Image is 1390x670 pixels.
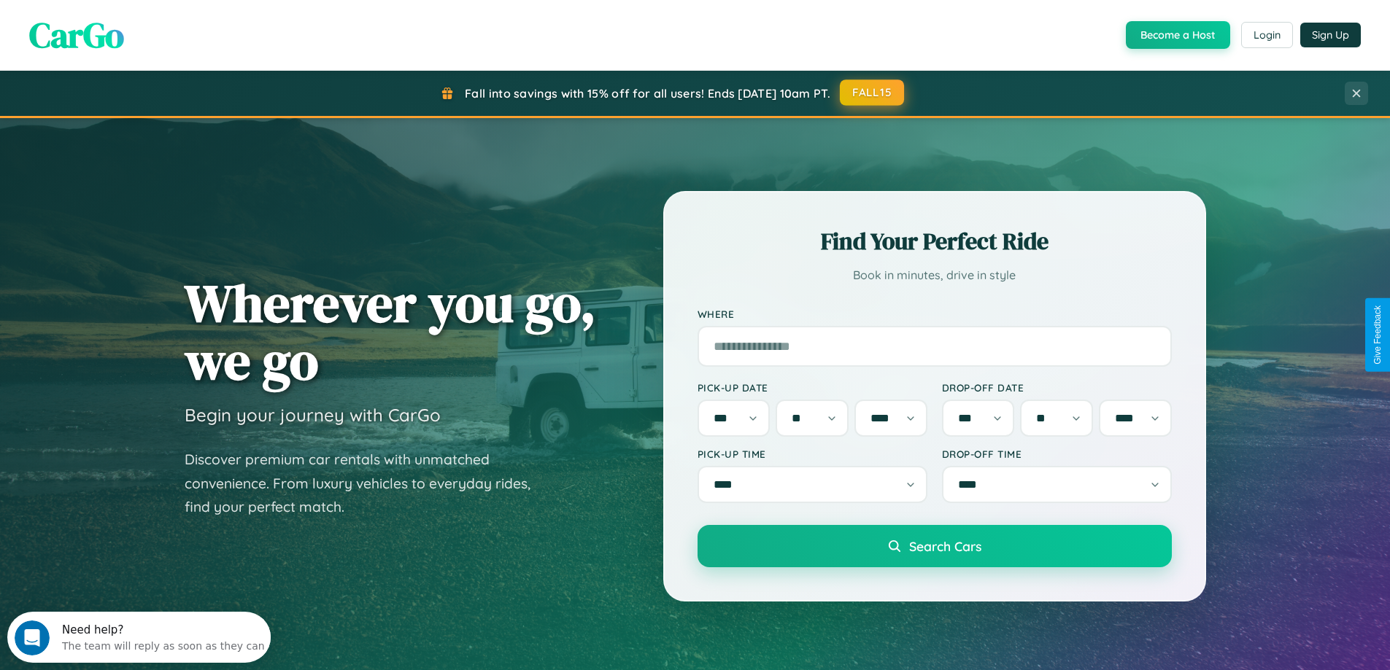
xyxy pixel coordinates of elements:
[1372,305,1383,365] div: Give Feedback
[909,538,981,554] span: Search Cars
[55,12,258,24] div: Need help?
[185,274,596,389] h1: Wherever you go, we go
[840,79,904,106] button: FALL15
[698,448,927,460] label: Pick-up Time
[55,24,258,39] div: The team will reply as soon as they can
[1126,21,1230,49] button: Become a Host
[698,381,927,394] label: Pick-up Date
[185,404,441,426] h3: Begin your journey with CarGo
[698,225,1172,257] h2: Find Your Perfect Ride
[942,381,1172,394] label: Drop-off Date
[465,86,830,101] span: Fall into savings with 15% off for all users! Ends [DATE] 10am PT.
[6,6,271,46] div: Open Intercom Messenger
[1300,23,1361,47] button: Sign Up
[185,448,549,519] p: Discover premium car rentals with unmatched convenience. From luxury vehicles to everyday rides, ...
[15,620,50,655] iframe: Intercom live chat
[29,11,124,59] span: CarGo
[698,525,1172,567] button: Search Cars
[7,612,271,663] iframe: Intercom live chat discovery launcher
[1241,22,1293,48] button: Login
[698,308,1172,320] label: Where
[698,265,1172,286] p: Book in minutes, drive in style
[942,448,1172,460] label: Drop-off Time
